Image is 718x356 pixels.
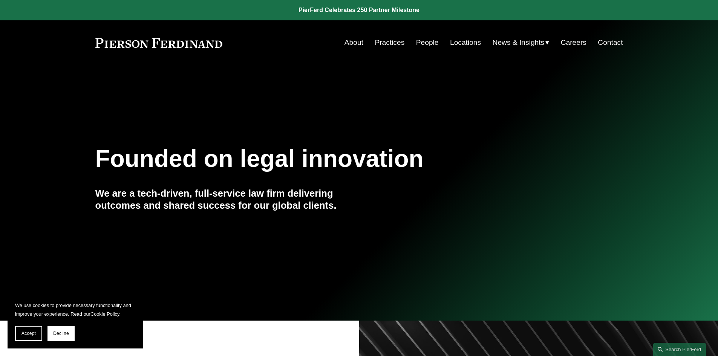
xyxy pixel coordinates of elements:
[15,326,42,341] button: Accept
[95,187,359,212] h4: We are a tech-driven, full-service law firm delivering outcomes and shared success for our global...
[47,326,75,341] button: Decline
[53,331,69,336] span: Decline
[8,293,143,348] section: Cookie banner
[21,331,36,336] span: Accept
[416,35,439,50] a: People
[95,145,535,173] h1: Founded on legal innovation
[561,35,586,50] a: Careers
[598,35,623,50] a: Contact
[450,35,481,50] a: Locations
[90,311,119,317] a: Cookie Policy
[493,35,550,50] a: folder dropdown
[15,301,136,318] p: We use cookies to provide necessary functionality and improve your experience. Read our .
[375,35,404,50] a: Practices
[493,36,545,49] span: News & Insights
[653,343,706,356] a: Search this site
[344,35,363,50] a: About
